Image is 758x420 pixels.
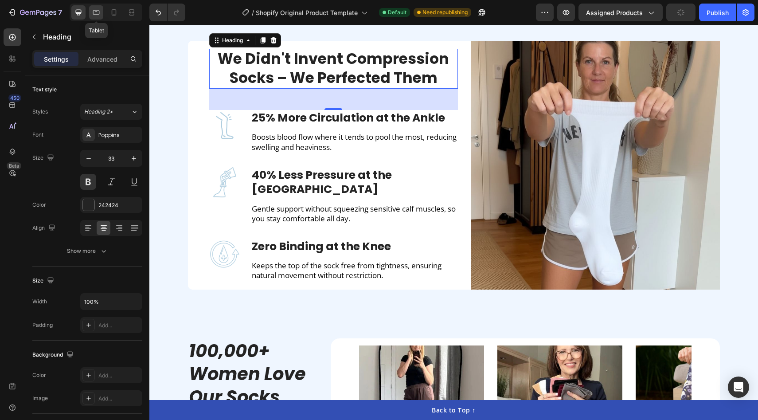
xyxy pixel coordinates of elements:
span: Shopify Original Product Template [256,8,358,17]
input: Auto [81,294,142,310]
div: Add... [98,395,140,403]
div: 242424 [98,201,140,209]
div: Padding [32,321,53,329]
div: Publish [707,8,729,17]
p: 7 [58,7,62,18]
div: Color [32,371,46,379]
div: Text style [32,86,57,94]
div: Color [32,201,46,209]
div: Size [32,275,56,287]
button: 7 [4,4,66,21]
p: Settings [44,55,69,64]
button: Heading 2* [80,104,142,120]
button: Publish [699,4,736,21]
div: Width [32,298,47,306]
div: Add... [98,372,140,380]
button: Show more [32,243,142,259]
div: Open Intercom Messenger [728,377,749,398]
div: Beta [7,162,21,169]
p: Advanced [87,55,117,64]
div: Size [32,152,56,164]
div: Undo/Redo [149,4,185,21]
span: / [252,8,254,17]
div: Background [32,349,75,361]
div: Add... [98,322,140,330]
div: Show more [67,247,108,255]
div: 450 [8,94,21,102]
div: Styles [32,108,48,116]
div: Image [32,394,48,402]
iframe: Design area [149,25,758,420]
span: Heading 2* [84,108,113,116]
button: Assigned Products [578,4,663,21]
p: Heading [43,31,139,42]
span: Assigned Products [586,8,643,17]
div: Poppins [98,131,140,139]
span: Default [388,8,406,16]
div: Back to Top ↑ [282,381,326,390]
div: Font [32,131,43,139]
div: Align [32,222,57,234]
span: Need republishing [422,8,468,16]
